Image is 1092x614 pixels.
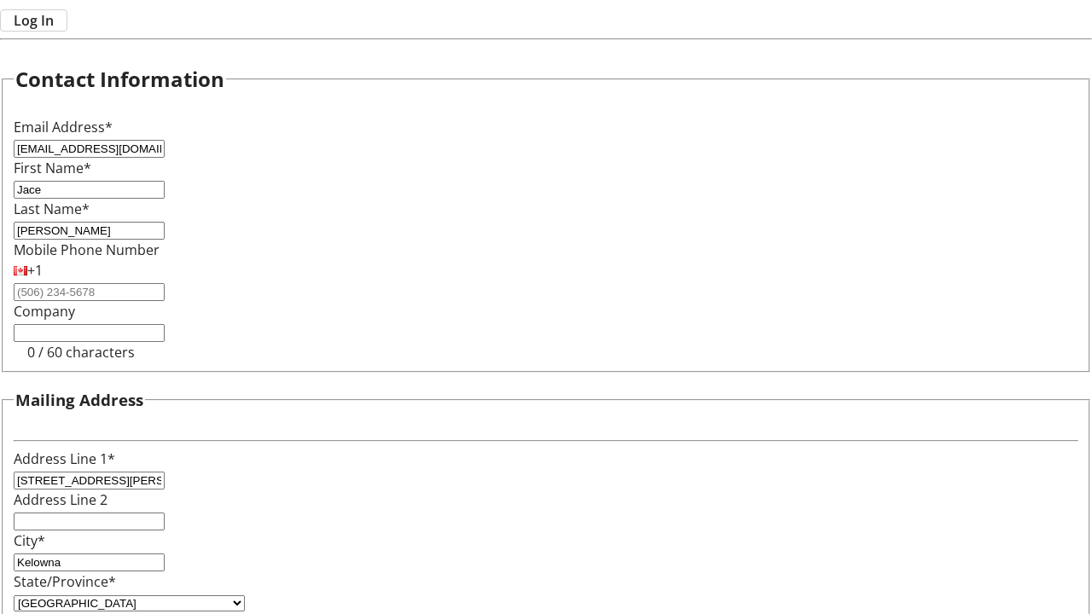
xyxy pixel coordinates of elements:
[27,343,135,362] tr-character-limit: 0 / 60 characters
[14,302,75,321] label: Company
[14,118,113,136] label: Email Address*
[14,572,116,591] label: State/Province*
[15,64,224,95] h2: Contact Information
[14,240,160,259] label: Mobile Phone Number
[14,283,165,301] input: (506) 234-5678
[14,531,45,550] label: City*
[14,200,90,218] label: Last Name*
[14,472,165,489] input: Address
[14,10,54,31] span: Log In
[14,449,115,468] label: Address Line 1*
[14,159,91,177] label: First Name*
[14,553,165,571] input: City
[15,388,143,412] h3: Mailing Address
[14,490,107,509] label: Address Line 2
